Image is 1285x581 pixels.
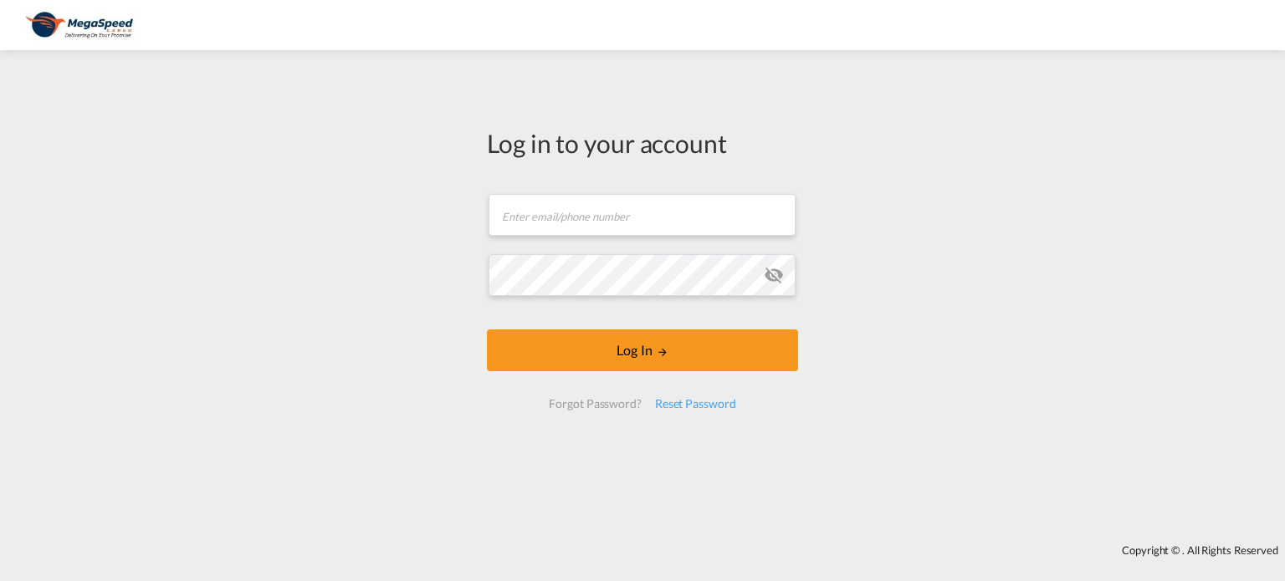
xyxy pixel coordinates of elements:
div: Forgot Password? [542,389,648,419]
button: LOGIN [487,329,798,371]
div: Log in to your account [487,125,798,161]
input: Enter email/phone number [489,194,796,236]
md-icon: icon-eye-off [764,265,784,285]
div: Reset Password [648,389,743,419]
img: ad002ba0aea611eda5429768204679d3.JPG [25,7,138,44]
